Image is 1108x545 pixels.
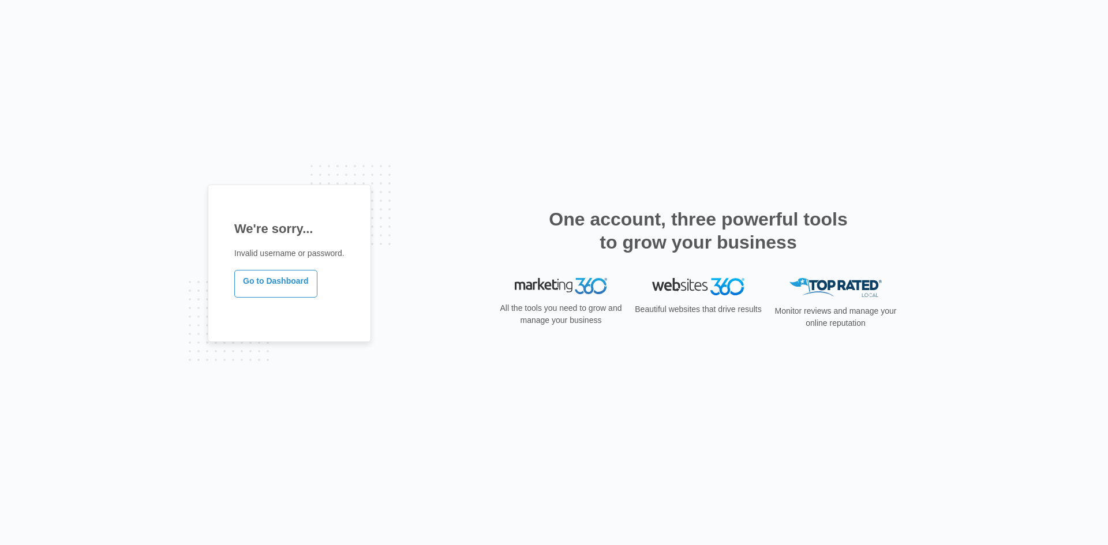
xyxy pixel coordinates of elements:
[234,219,345,238] h1: We're sorry...
[496,302,626,326] p: All the tools you need to grow and manage your business
[234,247,345,260] p: Invalid username or password.
[234,270,317,298] a: Go to Dashboard
[545,208,851,254] h2: One account, three powerful tools to grow your business
[634,303,763,315] p: Beautiful websites that drive results
[771,305,900,329] p: Monitor reviews and manage your online reputation
[789,278,882,297] img: Top Rated Local
[515,278,607,294] img: Marketing 360
[652,278,744,295] img: Websites 360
